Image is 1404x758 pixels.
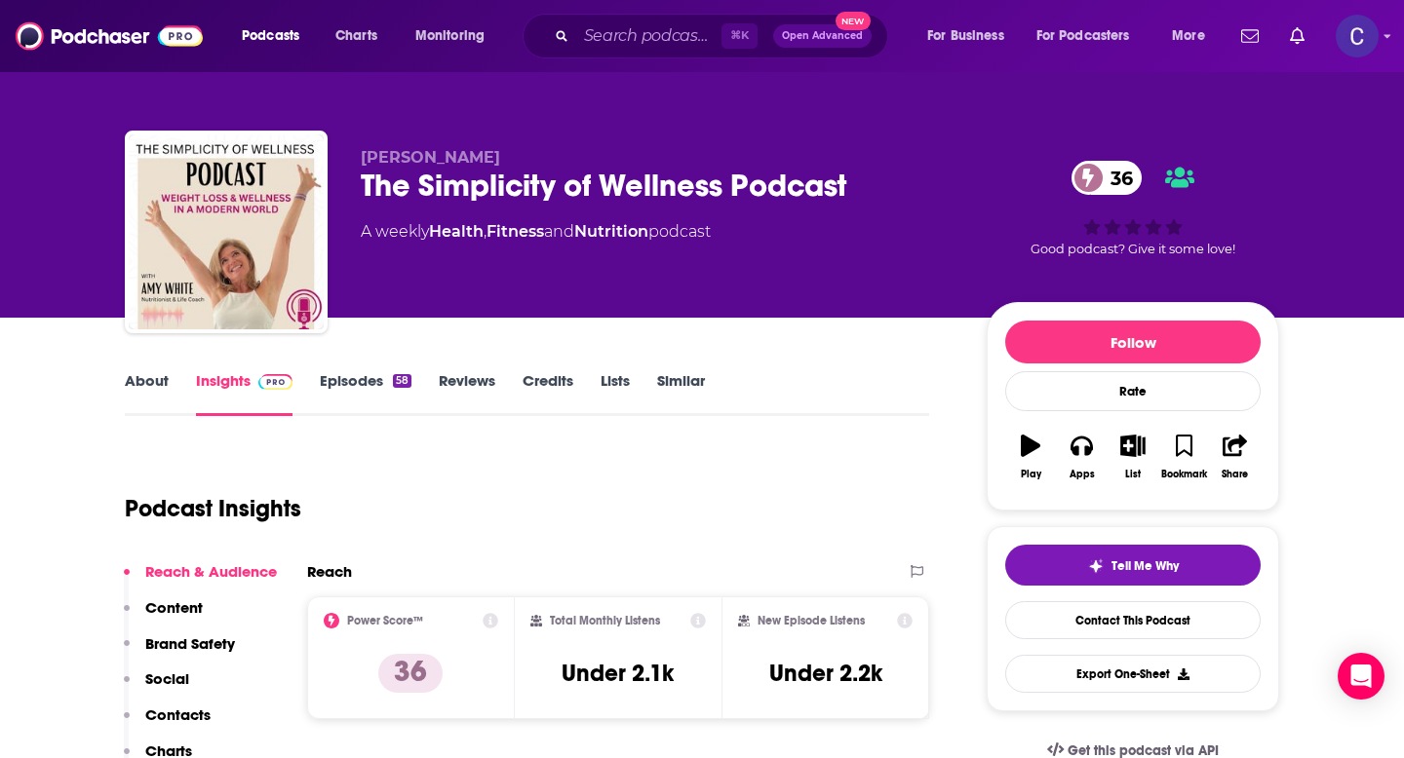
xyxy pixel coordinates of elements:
[145,634,235,653] p: Brand Safety
[550,614,660,627] h2: Total Monthly Listens
[927,22,1004,50] span: For Business
[1072,161,1143,195] a: 36
[576,20,721,52] input: Search podcasts, credits, & more...
[1005,545,1261,586] button: tell me why sparkleTell Me Why
[320,371,411,416] a: Episodes58
[124,705,211,741] button: Contacts
[1005,321,1261,363] button: Follow
[145,598,203,617] p: Content
[125,371,169,416] a: About
[1005,422,1056,492] button: Play
[125,494,301,523] h1: Podcast Insights
[484,222,487,241] span: ,
[544,222,574,241] span: and
[124,669,189,705] button: Social
[1210,422,1261,492] button: Share
[758,614,865,627] h2: New Episode Listens
[124,634,235,670] button: Brand Safety
[1111,558,1179,574] span: Tell Me Why
[307,562,352,581] h2: Reach
[1036,22,1130,50] span: For Podcasters
[439,371,495,416] a: Reviews
[1031,242,1235,256] span: Good podcast? Give it some love!
[574,222,648,241] a: Nutrition
[1158,20,1229,52] button: open menu
[361,220,711,244] div: A weekly podcast
[1158,422,1209,492] button: Bookmark
[1091,161,1143,195] span: 36
[1338,653,1384,700] div: Open Intercom Messenger
[393,374,411,388] div: 58
[1005,601,1261,639] a: Contact This Podcast
[129,134,324,329] img: The Simplicity of Wellness Podcast
[1336,15,1379,57] img: User Profile
[601,371,630,416] a: Lists
[124,562,277,598] button: Reach & Audience
[196,371,292,416] a: InsightsPodchaser Pro
[335,22,377,50] span: Charts
[1222,469,1248,480] div: Share
[523,371,573,416] a: Credits
[914,20,1029,52] button: open menu
[1172,22,1205,50] span: More
[145,705,211,724] p: Contacts
[1125,469,1141,480] div: List
[769,659,882,688] h3: Under 2.2k
[1336,15,1379,57] button: Show profile menu
[487,222,544,241] a: Fitness
[657,371,705,416] a: Similar
[773,24,872,48] button: Open AdvancedNew
[721,23,758,49] span: ⌘ K
[361,148,500,167] span: [PERSON_NAME]
[415,22,485,50] span: Monitoring
[1161,469,1207,480] div: Bookmark
[1088,558,1104,574] img: tell me why sparkle
[1233,19,1267,53] a: Show notifications dropdown
[1056,422,1107,492] button: Apps
[782,31,863,41] span: Open Advanced
[258,374,292,390] img: Podchaser Pro
[242,22,299,50] span: Podcasts
[402,20,510,52] button: open menu
[323,20,389,52] a: Charts
[145,562,277,581] p: Reach & Audience
[1336,15,1379,57] span: Logged in as publicityxxtina
[1024,20,1158,52] button: open menu
[1021,469,1041,480] div: Play
[541,14,907,58] div: Search podcasts, credits, & more...
[378,654,443,693] p: 36
[562,659,674,688] h3: Under 2.1k
[1005,371,1261,411] div: Rate
[987,148,1279,269] div: 36Good podcast? Give it some love!
[836,12,871,30] span: New
[429,222,484,241] a: Health
[1070,469,1095,480] div: Apps
[124,598,203,634] button: Content
[1108,422,1158,492] button: List
[1282,19,1312,53] a: Show notifications dropdown
[145,669,189,688] p: Social
[228,20,325,52] button: open menu
[16,18,203,55] img: Podchaser - Follow, Share and Rate Podcasts
[1005,655,1261,693] button: Export One-Sheet
[347,614,423,627] h2: Power Score™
